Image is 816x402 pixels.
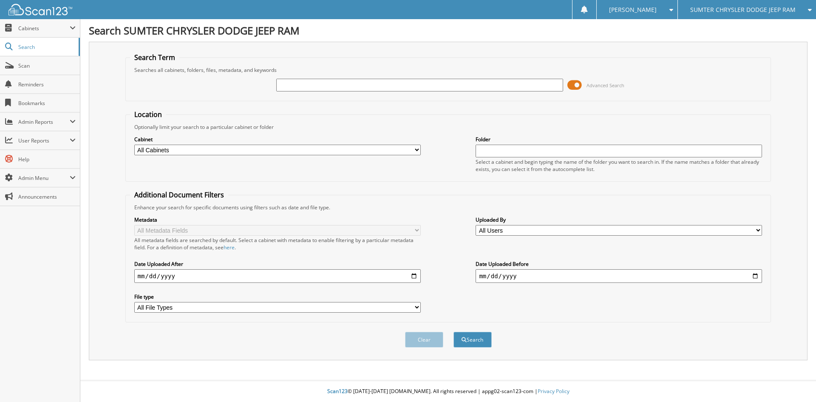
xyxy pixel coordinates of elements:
[586,82,624,88] span: Advanced Search
[538,388,569,395] a: Privacy Policy
[476,158,762,173] div: Select a cabinet and begin typing the name of the folder you want to search in. If the name match...
[476,269,762,283] input: end
[476,136,762,143] label: Folder
[134,293,421,300] label: File type
[134,136,421,143] label: Cabinet
[18,156,76,163] span: Help
[18,62,76,69] span: Scan
[8,4,72,15] img: scan123-logo-white.svg
[476,216,762,223] label: Uploaded By
[18,118,70,125] span: Admin Reports
[18,193,76,200] span: Announcements
[18,137,70,144] span: User Reports
[130,66,767,74] div: Searches all cabinets, folders, files, metadata, and keywords
[18,25,70,32] span: Cabinets
[134,260,421,268] label: Date Uploaded After
[130,53,179,62] legend: Search Term
[690,7,796,12] span: SUMTER CHRYSLER DODGE JEEP RAM
[80,381,816,402] div: © [DATE]-[DATE] [DOMAIN_NAME]. All rights reserved | appg02-scan123-com |
[405,332,443,348] button: Clear
[453,332,492,348] button: Search
[609,7,657,12] span: [PERSON_NAME]
[130,204,767,211] div: Enhance your search for specific documents using filters such as date and file type.
[18,174,70,182] span: Admin Menu
[224,244,235,251] a: here
[130,123,767,131] div: Optionally limit your search to a particular cabinet or folder
[18,43,74,51] span: Search
[134,216,421,223] label: Metadata
[130,110,166,119] legend: Location
[18,81,76,88] span: Reminders
[476,260,762,268] label: Date Uploaded Before
[130,190,228,200] legend: Additional Document Filters
[134,237,421,251] div: All metadata fields are searched by default. Select a cabinet with metadata to enable filtering b...
[327,388,348,395] span: Scan123
[89,23,807,37] h1: Search SUMTER CHRYSLER DODGE JEEP RAM
[18,100,76,107] span: Bookmarks
[134,269,421,283] input: start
